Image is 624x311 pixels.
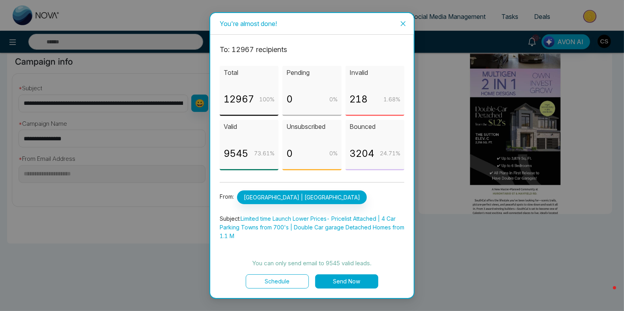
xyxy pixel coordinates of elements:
[315,274,378,289] button: Send Now
[224,146,248,161] p: 9545
[224,122,275,132] p: Valid
[392,13,414,34] button: Close
[349,146,374,161] p: 3204
[286,92,293,107] p: 0
[220,44,404,55] p: To: 12967 recipient s
[237,190,367,204] span: [GEOGRAPHIC_DATA] | [GEOGRAPHIC_DATA]
[597,284,616,303] iframe: Intercom live chat
[329,95,338,104] p: 0 %
[254,149,275,158] p: 73.61 %
[286,146,293,161] p: 0
[349,68,400,78] p: Invalid
[400,20,406,27] span: close
[349,92,368,107] p: 218
[380,149,400,158] p: 24.71 %
[220,19,404,28] div: You're almost done!
[246,274,309,289] button: Schedule
[220,190,404,204] p: From:
[220,214,404,240] p: Subject:
[349,122,400,132] p: Bounced
[286,68,337,78] p: Pending
[259,95,275,104] p: 100 %
[329,149,338,158] p: 0 %
[220,259,404,268] p: You can only send email to 9545 valid leads.
[224,68,275,78] p: Total
[286,122,337,132] p: Unsubscribed
[220,215,404,239] span: Limited time Launch Lower Prices- Pricelist Attached | 4 Car Parking Towns from 700's | Double Ca...
[224,92,254,107] p: 12967
[383,95,400,104] p: 1.68 %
